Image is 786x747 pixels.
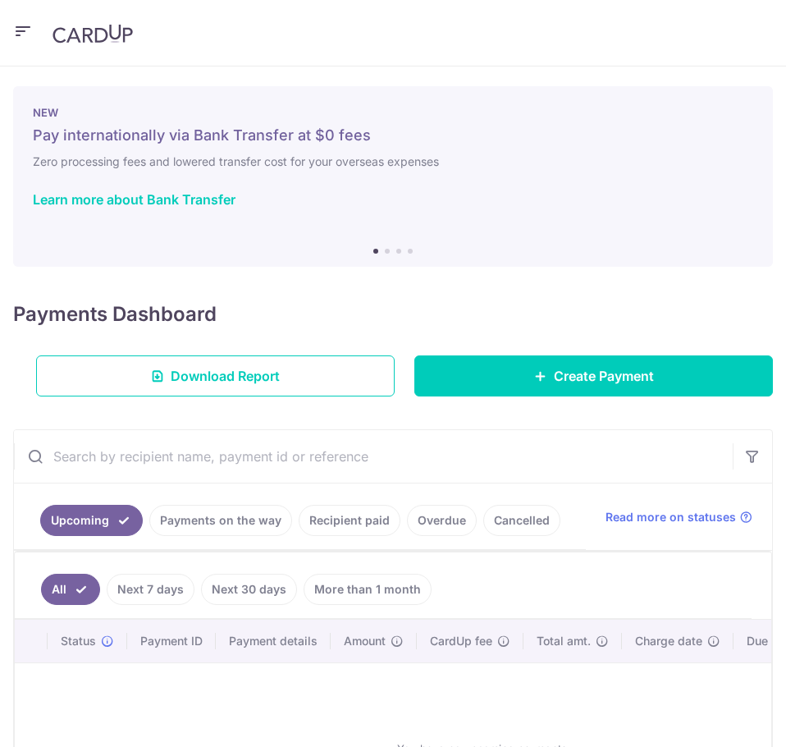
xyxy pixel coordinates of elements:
a: Upcoming [40,505,143,536]
span: Amount [344,633,386,649]
span: Total amt. [537,633,591,649]
h6: Zero processing fees and lowered transfer cost for your overseas expenses [33,152,753,172]
input: Search by recipient name, payment id or reference [14,430,733,483]
p: NEW [33,106,753,119]
a: Download Report [36,355,395,396]
span: CardUp fee [430,633,492,649]
a: Read more on statuses [605,509,752,525]
a: All [41,574,100,605]
span: Read more on statuses [605,509,736,525]
h5: Pay internationally via Bank Transfer at $0 fees [33,126,753,145]
a: Overdue [407,505,477,536]
a: Next 30 days [201,574,297,605]
a: Next 7 days [107,574,194,605]
a: Payments on the way [149,505,292,536]
a: More than 1 month [304,574,432,605]
a: Learn more about Bank Transfer [33,191,235,208]
span: Download Report [171,366,280,386]
th: Payment details [216,620,331,662]
img: CardUp [53,24,133,44]
a: Create Payment [414,355,773,396]
span: Status [61,633,96,649]
h4: Payments Dashboard [13,300,217,329]
a: Recipient paid [299,505,400,536]
span: Create Payment [554,366,654,386]
th: Payment ID [127,620,216,662]
a: Cancelled [483,505,560,536]
span: Charge date [635,633,702,649]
